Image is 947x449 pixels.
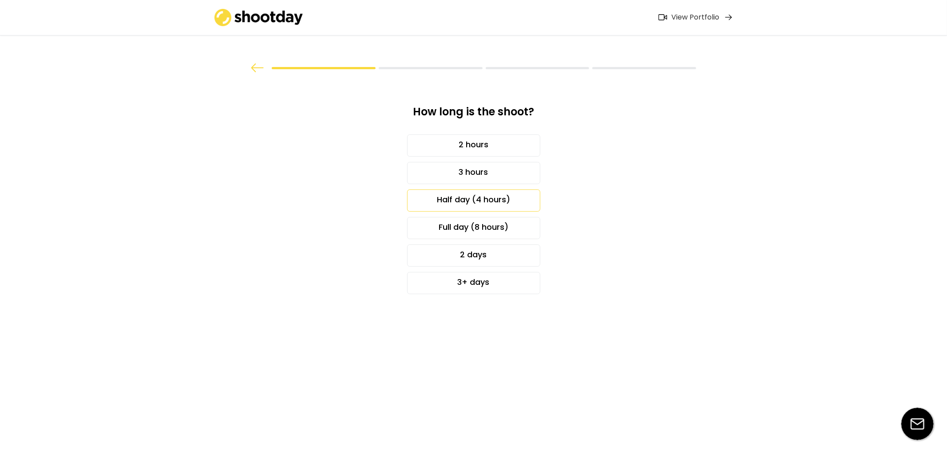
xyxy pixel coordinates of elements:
img: email-icon%20%281%29.svg [901,408,934,440]
img: Icon%20feather-video%402x.png [658,14,667,20]
div: 2 days [407,244,540,267]
div: How long is the shoot? [353,105,594,126]
div: 3 hours [407,162,540,184]
div: View Portfolio [672,13,720,22]
img: arrow%20back.svg [251,63,264,72]
img: shootday_logo.png [214,9,303,26]
div: 2 hours [407,134,540,157]
div: Full day (8 hours) [407,217,540,239]
div: Half day (4 hours) [407,189,540,212]
div: 3+ days [407,272,540,294]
